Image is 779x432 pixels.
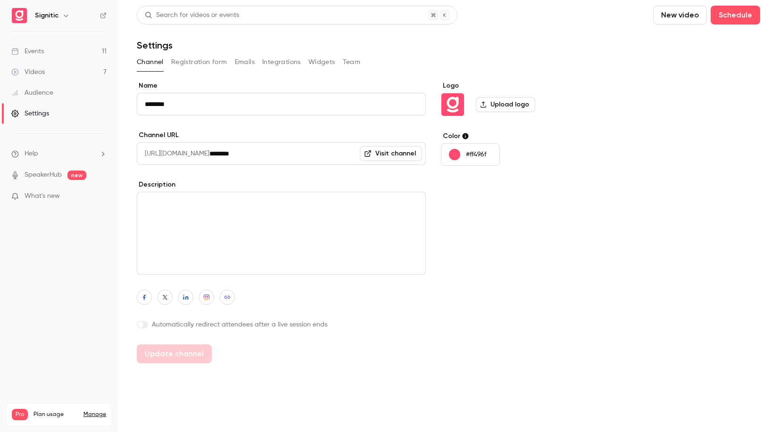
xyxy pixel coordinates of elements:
label: Color [441,131,586,141]
h6: Signitic [35,11,58,20]
button: #ff496f [441,143,500,166]
span: Help [25,149,38,159]
button: New video [653,6,707,24]
span: new [67,171,86,180]
button: Channel [137,55,164,70]
button: Schedule [711,6,760,24]
iframe: Noticeable Trigger [95,192,107,201]
span: Pro [12,409,28,420]
li: help-dropdown-opener [11,149,107,159]
img: Signitic [12,8,27,23]
button: Registration form [171,55,227,70]
label: Channel URL [137,130,426,140]
span: [URL][DOMAIN_NAME] [137,142,209,165]
button: Widgets [308,55,335,70]
div: Search for videos or events [145,10,239,20]
label: Upload logo [476,97,535,112]
button: Integrations [262,55,301,70]
button: Emails [235,55,255,70]
a: Visit channel [360,146,422,161]
a: Manage [83,411,106,418]
label: Description [137,180,426,189]
div: Events [11,47,44,56]
span: What's new [25,191,60,201]
div: Audience [11,88,53,98]
p: #ff496f [466,150,487,159]
span: Plan usage [33,411,78,418]
h1: Settings [137,40,173,51]
button: Team [343,55,361,70]
label: Name [137,81,426,90]
label: Logo [441,81,586,90]
img: Signitic [441,93,464,116]
a: SpeakerHub [25,170,62,180]
label: Automatically redirect attendees after a live session ends [137,320,426,329]
div: Videos [11,67,45,77]
div: Settings [11,109,49,118]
